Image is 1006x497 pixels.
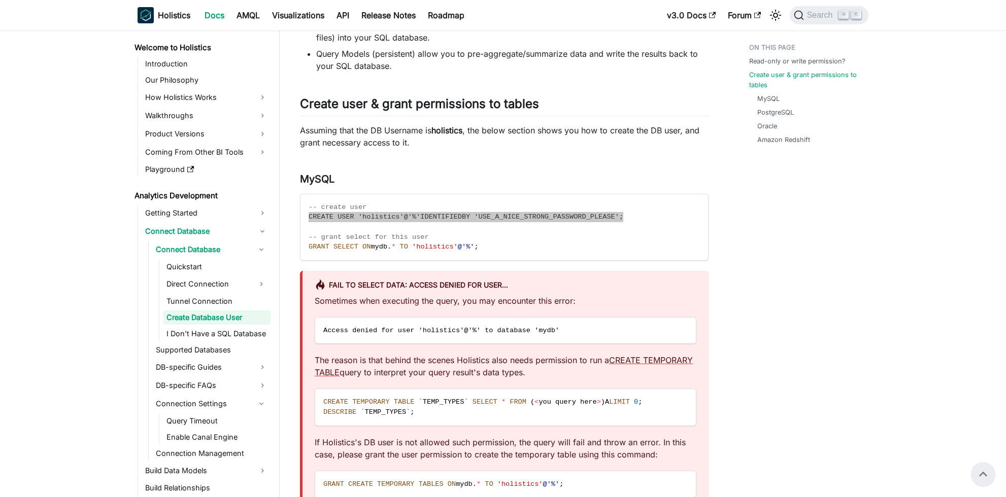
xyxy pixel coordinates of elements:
a: Walkthroughs [142,108,271,124]
p: The reason is that behind the scenes Holistics also needs permission to run a query to interpret ... [315,354,696,378]
span: mydb [456,480,473,488]
a: Oracle [757,121,777,131]
span: ` [464,398,468,406]
span: 0 [634,398,638,406]
a: I Don't Have a SQL Database [163,327,271,341]
span: CREATE [348,480,373,488]
span: BY [462,213,470,221]
a: Getting Started [142,205,271,221]
span: USER [338,213,354,221]
span: @'%' [543,480,560,488]
a: Roadmap [422,7,471,23]
a: Product Versions [142,126,271,142]
span: ; [619,213,623,221]
span: ; [474,243,478,251]
span: ` [419,398,423,406]
a: Build Relationships [142,481,271,495]
kbd: ⌘ [839,10,849,19]
a: Introduction [142,57,271,71]
span: mydb [371,243,387,251]
a: MySQL [757,94,780,103]
span: TO [400,243,408,251]
span: SELECT [333,243,358,251]
span: you query here [539,398,596,406]
span: ) [601,398,605,406]
span: FROM [510,398,526,406]
a: Docs [198,7,230,23]
span: ; [559,480,563,488]
span: GRANT [309,243,329,251]
a: Read-only or write permission? [749,56,846,66]
p: Sometimes when executing the query, you may encounter this error: [315,295,696,307]
span: TEMPORARY [352,398,389,406]
strong: holistics [431,125,462,135]
span: ; [410,408,414,416]
span: Search [804,11,839,20]
span: < [534,398,539,406]
span: GRANT [323,480,344,488]
a: Build Data Models [142,463,271,479]
a: Query Timeout [163,414,271,428]
span: TABLES [419,480,444,488]
span: ` [406,408,410,416]
a: Create user & grant permissions to tables [749,70,862,89]
span: 'USE_A_NICE_STRONG_PASSWORD_PLEASE' [474,213,619,221]
p: Assuming that the DB Username is , the below section shows you how to create the DB user, and gra... [300,124,709,149]
a: Enable Canal Engine [163,430,271,444]
li: Query Models (persistent) allow you to pre-aggregate/summarize data and write the results back to... [316,48,709,72]
span: TEMP_TYPES [365,408,407,416]
a: Amazon Redshift [757,135,810,145]
a: Connect Database [153,241,252,258]
a: Create Database User [163,310,271,325]
span: ON [448,480,456,488]
span: ` [360,408,364,416]
button: Collapse sidebar category 'Connection Settings' [252,396,271,412]
a: Visualizations [266,7,330,23]
a: API [330,7,355,23]
span: > [597,398,601,406]
span: TO [485,480,493,488]
a: Coming From Other BI Tools [142,144,271,160]
button: Expand sidebar category 'Direct Connection' [252,276,271,292]
img: Holistics [138,7,154,23]
h3: MySQL [300,173,709,186]
span: A [605,398,609,406]
span: CREATE [323,398,348,406]
span: 'holistics' [412,243,458,251]
button: Collapse sidebar category 'Connect Database' [252,241,271,258]
span: . [473,480,477,488]
span: 'holistics' [358,213,404,221]
span: ( [530,398,534,406]
a: Connect Database [142,223,271,239]
span: TABLE [394,398,415,406]
span: ; [638,398,642,406]
button: Scroll back to top [971,462,995,486]
a: v3.0 Docs [661,7,722,23]
a: DB-specific Guides [153,359,271,375]
a: AMQL [230,7,266,23]
a: Connection Settings [153,396,252,412]
span: SELECT [473,398,497,406]
a: Forum [722,7,767,23]
span: DESCRIBE [323,408,356,416]
button: Switch between dark and light mode (currently light mode) [767,7,784,23]
a: Our Philosophy [142,73,271,87]
span: CREATE [309,213,333,221]
span: @'%' [458,243,475,251]
p: If Holistics's DB user is not allowed such permission, the query will fail and throw an error. In... [315,436,696,460]
div: Fail to select data: Access denied for user... [315,279,696,292]
a: Supported Databases [153,343,271,357]
a: Quickstart [163,260,271,274]
a: Analytics Development [131,189,271,203]
span: -- create user [309,203,366,211]
span: 'holistics' [497,480,543,488]
a: Connection Management [153,446,271,460]
a: PostgreSQL [757,108,794,117]
li: Import Models allow you to load data from simple 3rd party places (MongoDB, Google sheets, CSV fi... [316,19,709,44]
a: Direct Connection [163,276,252,292]
span: IDENTIFIED [420,213,462,221]
span: TEMP_TYPES [423,398,464,406]
a: Welcome to Holistics [131,41,271,55]
button: Search (Command+K) [790,6,868,24]
span: TEMPORARY [377,480,414,488]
